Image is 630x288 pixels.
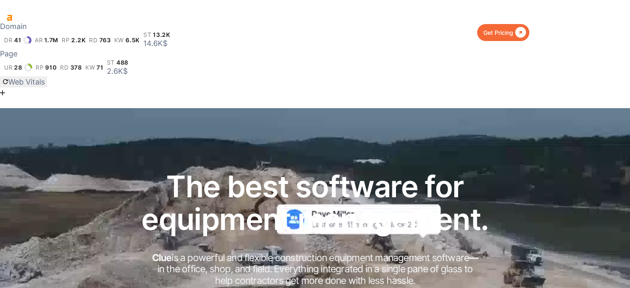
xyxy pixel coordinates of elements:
[8,77,45,86] span: Web Vitals
[354,19,397,45] div: Resources
[317,19,339,45] a: Pricing
[45,64,57,71] span: 910
[513,27,526,38] div: 
[538,24,580,41] a: Login
[268,19,293,45] div: Built for
[70,64,82,71] span: 378
[354,19,387,45] div: Resources
[203,19,244,45] div: Explore Clue
[116,59,128,66] span: 488
[4,64,12,71] span: ur
[14,64,22,71] span: 28
[150,252,481,287] h2: is a powerful and flexible construction equipment management software in the office, shop, and fi...
[60,64,82,71] a: rd378
[107,59,129,66] a: st488
[477,24,529,41] a: Get Pricing
[152,252,172,264] strong: Clue
[469,252,478,264] strong: —
[483,27,513,38] div: Get Pricing
[107,59,115,66] span: st
[85,64,104,71] a: kw71
[203,19,253,45] div: Explore Clue
[4,63,32,72] a: ur28
[268,19,303,45] div: Built for
[85,64,95,71] span: kw
[107,66,129,76] div: 2.6K$
[60,64,68,71] span: rd
[129,170,502,235] h1: The best software for equipment management.
[97,64,103,71] span: 71
[36,64,57,71] a: rp910
[36,64,43,71] span: rp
